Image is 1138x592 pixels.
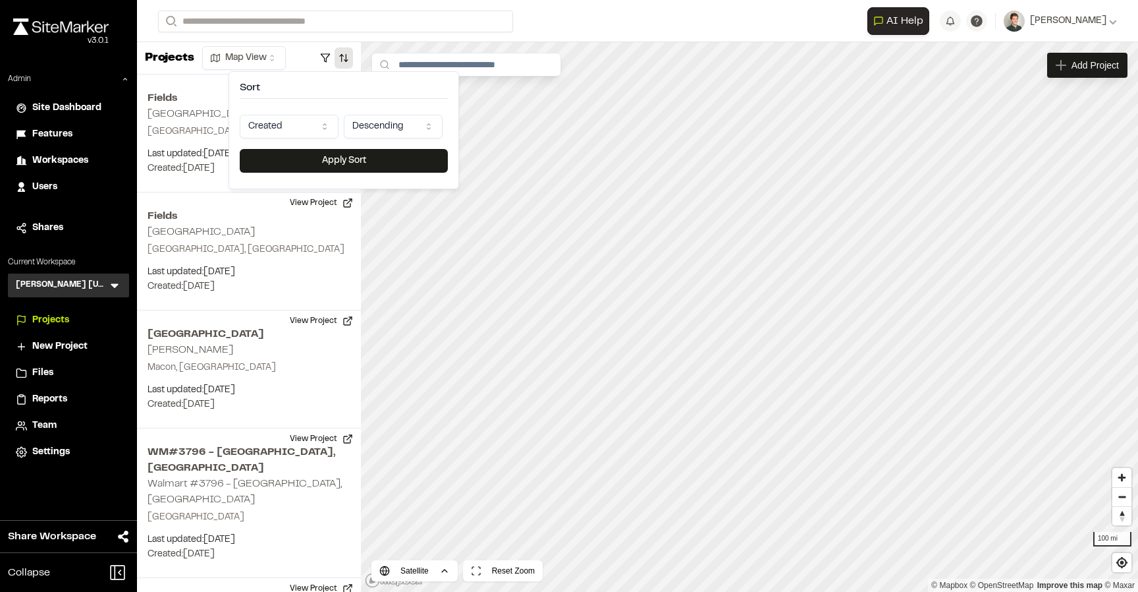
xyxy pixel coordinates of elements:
[1112,487,1131,506] button: Zoom out
[16,279,108,292] h3: [PERSON_NAME] [US_STATE]
[32,366,53,380] span: Files
[16,392,121,407] a: Reports
[148,361,350,375] p: Macon, [GEOGRAPHIC_DATA]
[32,392,67,407] span: Reports
[148,479,342,504] h2: Walmart #3796 - [GEOGRAPHIC_DATA], [GEOGRAPHIC_DATA]
[1112,507,1131,525] span: Reset bearing to north
[145,49,194,67] p: Projects
[148,109,255,119] h2: [GEOGRAPHIC_DATA]
[1093,532,1131,547] div: 100 mi
[13,35,109,47] div: Oh geez...please don't...
[148,90,350,106] h2: Fields
[148,444,350,476] h2: WM#3796 - [GEOGRAPHIC_DATA], [GEOGRAPHIC_DATA]
[32,127,72,142] span: Features
[148,125,350,139] p: [GEOGRAPHIC_DATA], [GEOGRAPHIC_DATA]
[1112,506,1131,525] button: Reset bearing to north
[240,82,448,99] h4: Sort
[16,127,121,142] a: Features
[16,154,121,168] a: Workspaces
[32,445,70,459] span: Settings
[32,154,88,168] span: Workspaces
[463,560,543,581] button: Reset Zoom
[16,445,121,459] a: Settings
[240,149,448,173] button: Apply Sort
[32,101,101,115] span: Site Dashboard
[148,265,350,280] p: Last updated: [DATE]
[1004,11,1025,32] img: User
[32,419,57,433] span: Team
[148,280,350,294] p: Created: [DATE]
[148,547,350,562] p: Created: [DATE]
[32,180,57,194] span: Users
[8,256,129,268] p: Current Workspace
[13,18,109,35] img: rebrand.png
[8,529,96,545] span: Share Workspace
[16,101,121,115] a: Site Dashboard
[1030,14,1106,28] span: [PERSON_NAME]
[282,311,361,332] button: View Project
[16,340,121,354] a: New Project
[16,221,121,235] a: Shares
[148,227,255,237] h2: [GEOGRAPHIC_DATA]
[32,221,63,235] span: Shares
[148,510,350,525] p: [GEOGRAPHIC_DATA]
[148,162,350,176] p: Created: [DATE]
[1112,468,1131,487] button: Zoom in
[148,533,350,547] p: Last updated: [DATE]
[1104,581,1135,590] a: Maxar
[365,573,423,588] a: Mapbox logo
[8,565,50,581] span: Collapse
[867,7,935,35] div: Open AI Assistant
[931,581,967,590] a: Mapbox
[16,180,121,194] a: Users
[867,7,929,35] button: Open AI Assistant
[1071,59,1119,72] span: Add Project
[32,340,88,354] span: New Project
[1004,11,1117,32] button: [PERSON_NAME]
[1112,488,1131,506] span: Zoom out
[371,560,458,581] button: Satellite
[148,398,350,412] p: Created: [DATE]
[1112,553,1131,572] button: Find my location
[361,42,1138,592] canvas: Map
[970,581,1034,590] a: OpenStreetMap
[16,366,121,380] a: Files
[148,147,350,162] p: Last updated: [DATE]
[1037,581,1102,590] a: Map feedback
[282,192,361,214] button: View Project
[148,326,350,342] h2: [GEOGRAPHIC_DATA]
[16,419,121,433] a: Team
[148,208,350,224] h2: Fields
[148,345,233,355] h2: [PERSON_NAME]
[886,13,923,29] span: AI Help
[148,243,350,257] p: [GEOGRAPHIC_DATA], [GEOGRAPHIC_DATA]
[16,313,121,328] a: Projects
[282,429,361,450] button: View Project
[158,11,182,32] button: Search
[8,73,31,85] p: Admin
[32,313,69,328] span: Projects
[148,383,350,398] p: Last updated: [DATE]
